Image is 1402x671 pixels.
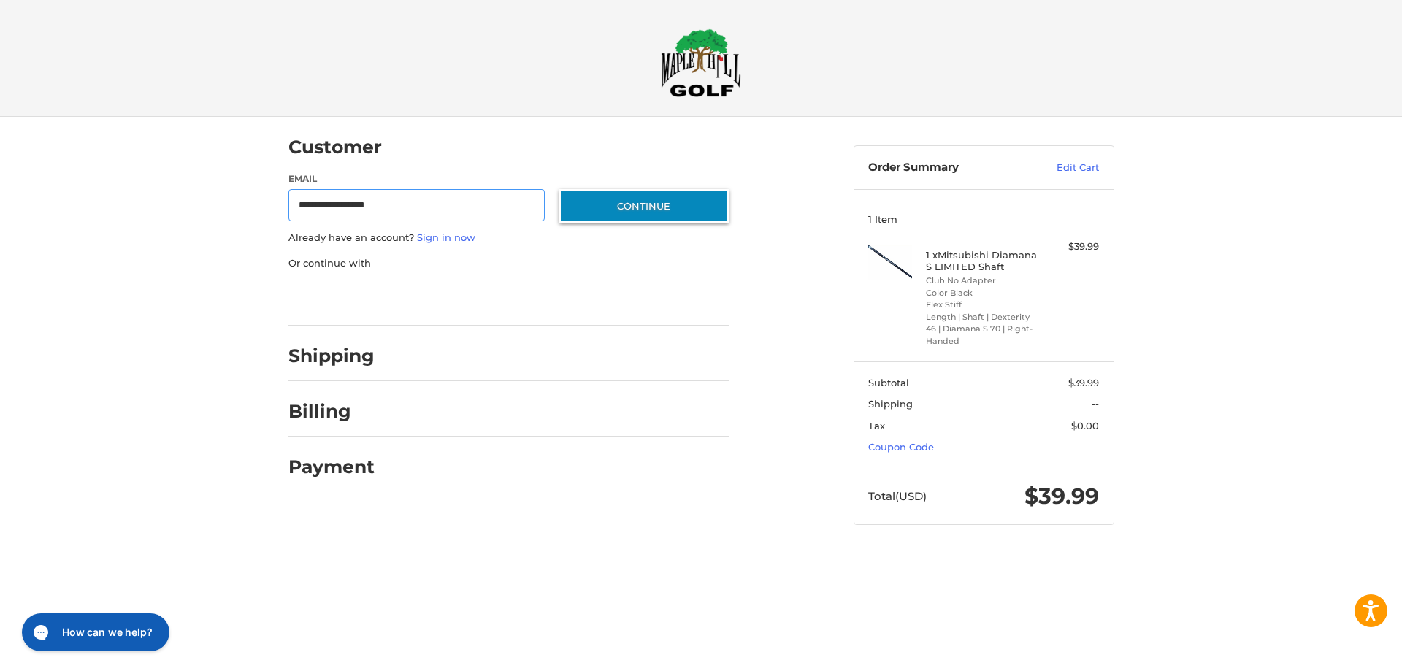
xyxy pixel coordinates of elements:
[1024,483,1099,510] span: $39.99
[407,285,517,311] iframe: PayPal-paylater
[1025,161,1099,175] a: Edit Cart
[417,231,475,243] a: Sign in now
[1071,420,1099,432] span: $0.00
[288,231,729,245] p: Already have an account?
[288,345,375,367] h2: Shipping
[868,420,885,432] span: Tax
[868,213,1099,225] h3: 1 Item
[15,608,174,656] iframe: Gorgias live chat messenger
[868,377,909,388] span: Subtotal
[1041,239,1099,254] div: $39.99
[283,285,393,311] iframe: PayPal-paypal
[926,249,1038,273] h4: 1 x Mitsubishi Diamana S LIMITED Shaft
[1092,398,1099,410] span: --
[868,441,934,453] a: Coupon Code
[868,398,913,410] span: Shipping
[926,287,1038,299] li: Color Black
[288,172,545,185] label: Email
[926,299,1038,311] li: Flex Stiff
[926,311,1038,348] li: Length | Shaft | Dexterity 46 | Diamana S 70 | Right-Handed
[288,256,729,271] p: Or continue with
[926,275,1038,287] li: Club No Adapter
[288,400,374,423] h2: Billing
[661,28,741,97] img: Maple Hill Golf
[559,189,729,223] button: Continue
[868,489,927,503] span: Total (USD)
[868,161,1025,175] h3: Order Summary
[1068,377,1099,388] span: $39.99
[531,285,640,311] iframe: PayPal-venmo
[288,136,382,158] h2: Customer
[1282,632,1402,671] iframe: Google Customer Reviews
[288,456,375,478] h2: Payment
